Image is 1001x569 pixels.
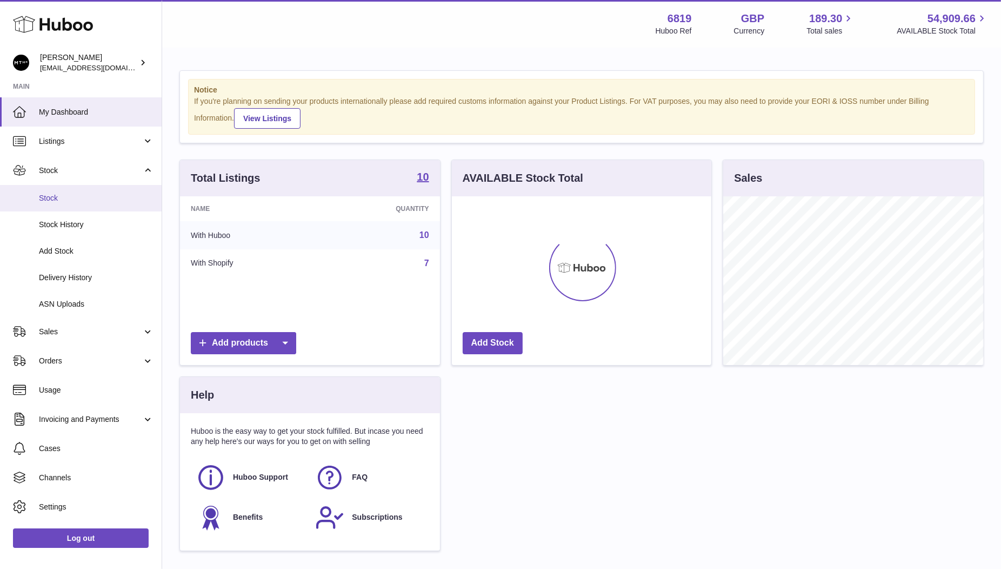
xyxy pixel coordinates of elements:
[39,444,154,454] span: Cases
[741,11,764,26] strong: GBP
[39,136,142,147] span: Listings
[39,502,154,512] span: Settings
[419,230,429,240] a: 10
[39,193,154,203] span: Stock
[656,26,692,36] div: Huboo Ref
[39,246,154,256] span: Add Stock
[809,11,842,26] span: 189.30
[39,473,154,483] span: Channels
[734,171,762,186] h3: Sales
[315,503,423,532] a: Subscriptions
[13,55,29,71] img: amar@mthk.com
[40,63,159,72] span: [EMAIL_ADDRESS][DOMAIN_NAME]
[897,26,988,36] span: AVAILABLE Stock Total
[352,472,368,482] span: FAQ
[463,171,583,186] h3: AVAILABLE Stock Total
[191,171,261,186] h3: Total Listings
[233,472,288,482] span: Huboo Support
[40,52,137,73] div: [PERSON_NAME]
[194,96,969,129] div: If you're planning on sending your products internationally please add required customs informati...
[39,299,154,309] span: ASN Uploads
[897,11,988,36] a: 54,909.66 AVAILABLE Stock Total
[39,356,142,366] span: Orders
[424,259,429,268] a: 7
[927,11,976,26] span: 54,909.66
[315,463,423,492] a: FAQ
[734,26,765,36] div: Currency
[196,463,304,492] a: Huboo Support
[320,196,439,221] th: Quantity
[194,85,969,95] strong: Notice
[39,414,142,425] span: Invoicing and Payments
[191,332,296,354] a: Add products
[13,528,149,548] a: Log out
[234,108,301,129] a: View Listings
[39,220,154,230] span: Stock History
[180,221,320,249] td: With Huboo
[668,11,692,26] strong: 6819
[417,171,429,182] strong: 10
[352,512,402,522] span: Subscriptions
[39,107,154,117] span: My Dashboard
[233,512,263,522] span: Benefits
[191,388,214,402] h3: Help
[39,166,142,176] span: Stock
[806,11,855,36] a: 189.30 Total sales
[39,327,142,337] span: Sales
[806,26,855,36] span: Total sales
[196,503,304,532] a: Benefits
[180,196,320,221] th: Name
[39,273,154,283] span: Delivery History
[417,171,429,184] a: 10
[191,426,429,447] p: Huboo is the easy way to get your stock fulfilled. But incase you need any help here's our ways f...
[463,332,523,354] a: Add Stock
[39,385,154,395] span: Usage
[180,249,320,277] td: With Shopify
